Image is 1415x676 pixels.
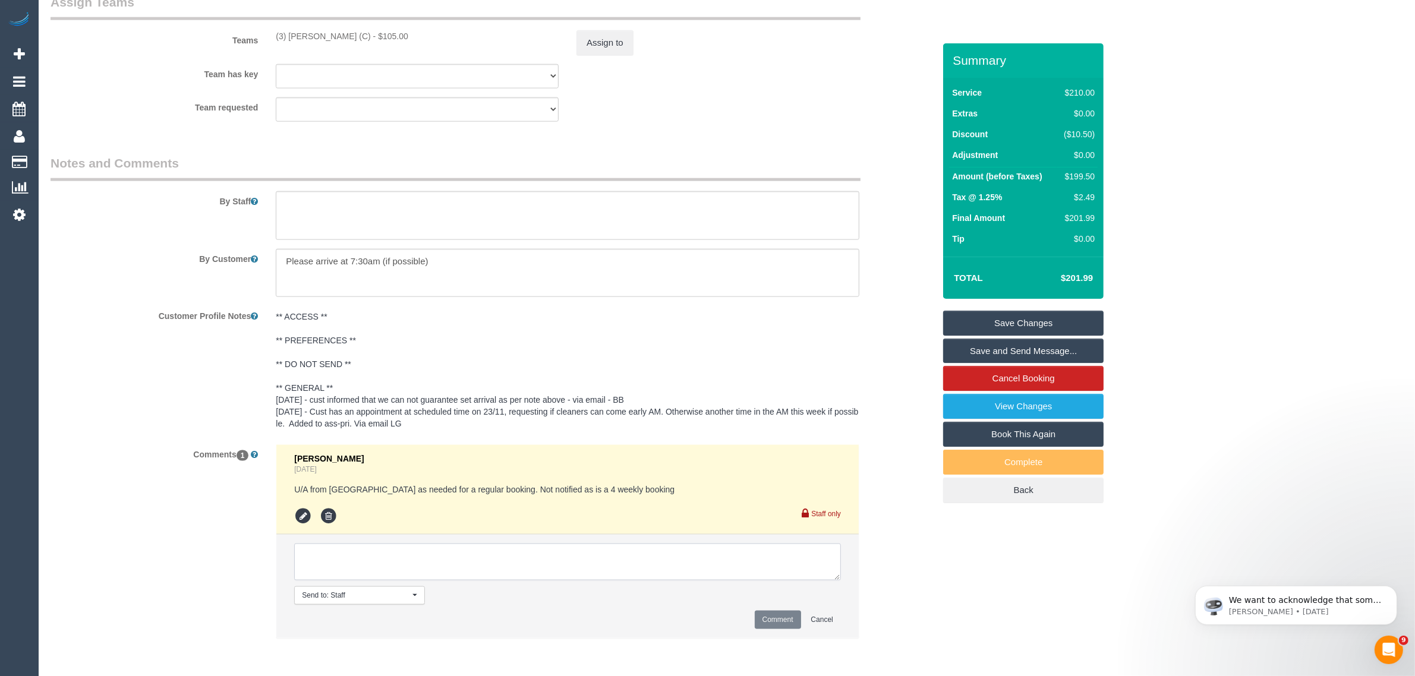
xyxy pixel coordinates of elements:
[1060,87,1095,99] div: $210.00
[1060,128,1095,140] div: ($10.50)
[42,249,267,265] label: By Customer
[943,478,1104,503] a: Back
[237,450,249,461] span: 1
[7,12,31,29] img: Automaid Logo
[1060,191,1095,203] div: $2.49
[1399,636,1408,645] span: 9
[952,108,978,119] label: Extras
[42,64,267,80] label: Team has key
[42,191,267,207] label: By Staff
[1375,636,1403,664] iframe: Intercom live chat
[954,273,983,283] strong: Total
[943,394,1104,419] a: View Changes
[812,510,841,518] small: Staff only
[952,212,1005,224] label: Final Amount
[1060,149,1095,161] div: $0.00
[943,366,1104,391] a: Cancel Booking
[42,444,267,460] label: Comments
[1177,561,1415,644] iframe: Intercom notifications message
[952,87,982,99] label: Service
[1025,273,1093,283] h4: $201.99
[953,53,1098,67] h3: Summary
[52,46,205,56] p: Message from Ellie, sent 2d ago
[1060,170,1095,182] div: $199.50
[294,586,425,605] button: Send to: Staff
[51,154,861,181] legend: Notes and Comments
[952,233,965,245] label: Tip
[42,97,267,113] label: Team requested
[52,34,204,197] span: We want to acknowledge that some users may be experiencing lag or slower performance in our softw...
[294,484,841,495] pre: U/A from [GEOGRAPHIC_DATA] as needed for a regular booking. Not notified as is a 4 weekly booking
[952,170,1042,182] label: Amount (before Taxes)
[803,611,841,629] button: Cancel
[42,306,267,322] label: Customer Profile Notes
[1060,233,1095,245] div: $0.00
[1060,108,1095,119] div: $0.00
[952,149,998,161] label: Adjustment
[952,191,1002,203] label: Tax @ 1.25%
[943,422,1104,447] a: Book This Again
[952,128,988,140] label: Discount
[294,454,364,463] span: [PERSON_NAME]
[294,465,316,473] a: [DATE]
[276,311,859,429] pre: ** ACCESS ** ** PREFERENCES ** ** DO NOT SEND ** ** GENERAL ** [DATE] - cust informed that we can...
[576,30,634,55] button: Assign to
[943,311,1104,336] a: Save Changes
[302,590,409,601] span: Send to: Staff
[276,30,559,42] div: 3 hours x $35.00/hour
[1060,212,1095,224] div: $201.99
[943,339,1104,364] a: Save and Send Message...
[42,30,267,46] label: Teams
